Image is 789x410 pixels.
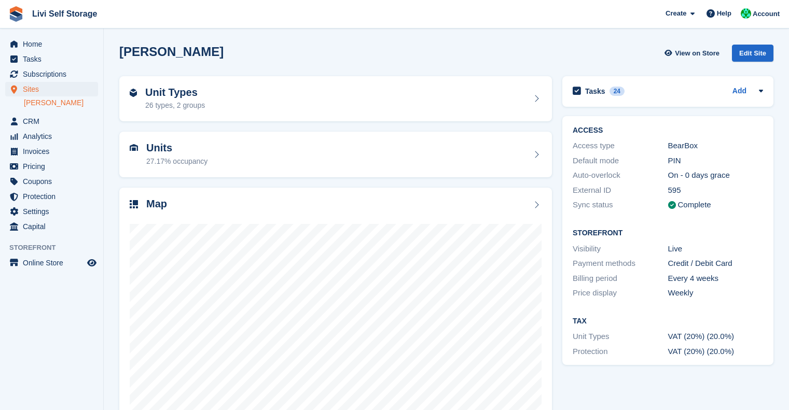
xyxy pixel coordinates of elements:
span: Create [666,8,686,19]
div: Unit Types [573,331,668,343]
a: Livi Self Storage [28,5,101,22]
a: Preview store [86,257,98,269]
div: 27.17% occupancy [146,156,207,167]
a: menu [5,219,98,234]
a: View on Store [663,45,724,62]
span: Online Store [23,256,85,270]
div: VAT (20%) (20.0%) [668,331,764,343]
a: menu [5,256,98,270]
div: Billing period [573,273,668,285]
div: Every 4 weeks [668,273,764,285]
a: menu [5,189,98,204]
div: Edit Site [732,45,773,62]
div: Access type [573,140,668,152]
h2: Tax [573,317,763,326]
a: [PERSON_NAME] [24,98,98,108]
div: Auto-overlock [573,169,668,181]
a: Add [732,86,746,97]
h2: Tasks [585,87,605,96]
span: CRM [23,114,85,129]
div: Price display [573,287,668,299]
div: 26 types, 2 groups [145,100,205,111]
a: menu [5,52,98,66]
div: 595 [668,185,764,196]
span: Protection [23,189,85,204]
span: Subscriptions [23,67,85,81]
img: map-icn-33ee37083ee616e46c38cad1a60f524a97daa1e2b2c8c0bc3eb3415660979fc1.svg [130,200,138,208]
div: Payment methods [573,258,668,270]
span: Analytics [23,129,85,144]
img: stora-icon-8386f47178a22dfd0bd8f6a31ec36ba5ce8667c1dd55bd0f319d3a0aa187defe.svg [8,6,24,22]
span: Pricing [23,159,85,174]
div: Protection [573,346,668,358]
a: menu [5,82,98,96]
div: BearBox [668,140,764,152]
div: 24 [610,87,625,96]
a: Unit Types 26 types, 2 groups [119,76,552,122]
span: Help [717,8,731,19]
div: Weekly [668,287,764,299]
span: Account [753,9,780,19]
span: Settings [23,204,85,219]
span: Capital [23,219,85,234]
span: Storefront [9,243,103,253]
a: Edit Site [732,45,773,66]
div: External ID [573,185,668,196]
span: Sites [23,82,85,96]
div: Default mode [573,155,668,167]
span: Coupons [23,174,85,189]
img: unit-icn-7be61d7bf1b0ce9d3e12c5938cc71ed9869f7b940bace4675aadf7bd6d80202e.svg [130,144,138,151]
div: VAT (20%) (20.0%) [668,346,764,358]
div: Visibility [573,243,668,255]
span: Invoices [23,144,85,159]
div: On - 0 days grace [668,169,764,181]
a: menu [5,204,98,219]
img: Joe Robertson [741,8,751,19]
h2: ACCESS [573,126,763,135]
h2: Unit Types [145,87,205,98]
h2: [PERSON_NAME] [119,45,224,59]
div: PIN [668,155,764,167]
img: unit-type-icn-2b2737a686de81e16bb02015468b77c625bbabd49415b5ef34ead5e3b44a266d.svg [130,89,137,97]
a: menu [5,67,98,81]
a: menu [5,114,98,129]
div: Credit / Debit Card [668,258,764,270]
h2: Storefront [573,229,763,237]
a: menu [5,174,98,189]
span: View on Store [675,48,719,59]
h2: Map [146,198,167,210]
a: menu [5,129,98,144]
div: Complete [678,199,711,211]
a: menu [5,159,98,174]
h2: Units [146,142,207,154]
a: Units 27.17% occupancy [119,132,552,177]
div: Live [668,243,764,255]
div: Sync status [573,199,668,211]
span: Home [23,37,85,51]
span: Tasks [23,52,85,66]
a: menu [5,37,98,51]
a: menu [5,144,98,159]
